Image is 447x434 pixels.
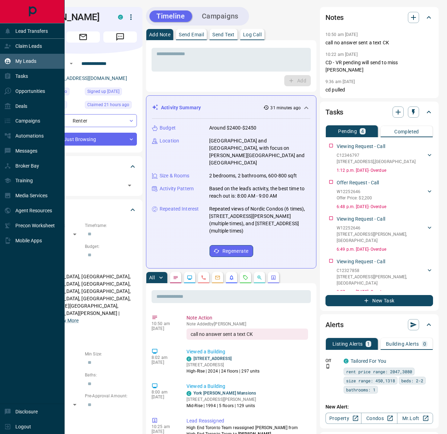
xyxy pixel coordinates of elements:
div: C12346797[STREET_ADDRESS],[GEOGRAPHIC_DATA] [337,151,433,166]
svg: Requests [243,275,248,280]
p: C12346797 [337,152,416,159]
p: 1 [367,341,370,346]
div: Just Browsing [29,133,137,146]
p: 9:36 am [DATE] [325,79,355,84]
svg: Notes [173,275,178,280]
a: Mr.Loft [397,413,433,424]
p: Send Email [179,32,204,37]
p: 0 [423,341,426,346]
div: Notes [325,9,433,26]
p: [STREET_ADDRESS][PERSON_NAME] , [GEOGRAPHIC_DATA] [337,274,426,286]
p: 8:02 am [152,355,176,360]
p: Off [325,358,339,364]
span: bathrooms: 1 [346,386,375,393]
div: Criteria [29,201,137,218]
button: Timeline [149,10,192,22]
p: Budget [160,124,176,132]
p: Activity Pattern [160,185,194,192]
p: Add Note [149,32,170,37]
p: Credit Score: [29,414,137,420]
p: High-Rise | 2024 | 24 floors | 297 units [186,368,260,374]
p: Location [160,137,179,145]
div: condos.ca [186,391,191,396]
p: C12327858 [337,267,426,274]
p: Size & Rooms [160,172,190,179]
p: 10:50 am [DATE] [325,32,358,37]
p: Motivation: [29,330,137,336]
p: Pending [338,129,357,134]
p: New Alert: [325,403,433,411]
svg: Agent Actions [271,275,276,280]
p: [GEOGRAPHIC_DATA] and [GEOGRAPHIC_DATA], with focus on [PERSON_NAME][GEOGRAPHIC_DATA] and [GEOGRA... [209,137,310,167]
h2: Alerts [325,319,344,330]
div: Tags [29,158,137,175]
p: Around $2400-$2450 [209,124,256,132]
svg: Opportunities [257,275,262,280]
p: Viewing Request - Call [337,143,385,150]
div: Renter [29,114,137,127]
div: call no answer sent a text CK [186,329,308,340]
p: Send Text [212,32,235,37]
span: size range: 450,1318 [346,377,395,384]
p: Activity Summary [161,104,201,111]
button: Regenerate [210,245,253,257]
p: 2 bedrooms, 2 bathrooms, 600-800 sqft [209,172,297,179]
p: cd pulled [325,86,433,94]
p: 6:49 p.m. [DATE] - Overdue [337,246,433,252]
p: All [149,275,155,280]
p: 10:22 am [DATE] [325,52,358,57]
svg: Emails [215,275,220,280]
p: Note Added by [PERSON_NAME] [186,322,308,326]
p: Lead Reassigned [186,417,308,425]
p: Viewing Request - Call [337,258,385,265]
span: Message [103,31,137,43]
p: 10:25 am [152,424,176,429]
p: [DATE] [152,360,176,365]
svg: Push Notification Only [325,364,330,369]
span: Signed up [DATE] [87,88,119,95]
p: 4 [361,129,364,134]
p: Note Action [186,314,308,322]
div: condos.ca [118,15,123,20]
p: 9:27 a.m. [DATE] - Overdue [337,289,433,295]
p: Repeated views of Nordic Condos (6 times), [STREET_ADDRESS][PERSON_NAME] (multiple times), and [S... [209,205,310,235]
p: Viewing Request - Call [337,215,385,223]
p: Baths: [85,372,137,378]
p: Listing Alerts [332,341,363,346]
p: Areas Searched: [29,265,137,271]
div: Tasks [325,104,433,120]
p: [GEOGRAPHIC_DATA], [GEOGRAPHIC_DATA], [GEOGRAPHIC_DATA], [GEOGRAPHIC_DATA], [GEOGRAPHIC_DATA], [G... [29,271,137,326]
span: beds: 2-2 [401,377,423,384]
p: Budget: [85,243,137,250]
p: 31 minutes ago [270,105,301,111]
p: Based on the lead's activity, the best time to reach out is: 8:00 AM - 9:00 AM [209,185,310,200]
p: [DATE] [152,429,176,434]
span: Email [66,31,100,43]
p: Log Call [243,32,262,37]
p: call no answer sent a text CK [325,39,433,46]
p: W12252646 [337,189,372,195]
div: W12252646Offer Price: $2,200 [337,187,433,203]
p: [STREET_ADDRESS] , [GEOGRAPHIC_DATA] [337,159,416,165]
div: Fri Jan 10 2025 [85,88,137,97]
p: 8:00 am [152,390,176,395]
button: Open [125,181,134,190]
p: Viewed a Building [186,383,308,390]
p: [STREET_ADDRESS] [186,362,260,368]
p: Repeated Interest [160,205,199,213]
button: Campaigns [195,10,246,22]
p: 1:12 p.m. [DATE] - Overdue [337,167,433,174]
button: New Task [325,295,433,306]
h2: Notes [325,12,344,23]
p: CD - VR pending will send to miss [PERSON_NAME] [325,59,433,74]
p: Min Size: [85,351,137,357]
div: Activity Summary31 minutes ago [152,101,310,114]
svg: Lead Browsing Activity [187,275,192,280]
p: [STREET_ADDRESS][PERSON_NAME] [186,396,256,403]
a: [STREET_ADDRESS] [193,356,232,361]
span: Claimed 21 hours ago [87,101,129,108]
div: C12327858[STREET_ADDRESS][PERSON_NAME],[GEOGRAPHIC_DATA] [337,266,433,288]
svg: Calls [201,275,206,280]
p: Offer Price: $2,200 [337,195,372,201]
svg: Listing Alerts [229,275,234,280]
